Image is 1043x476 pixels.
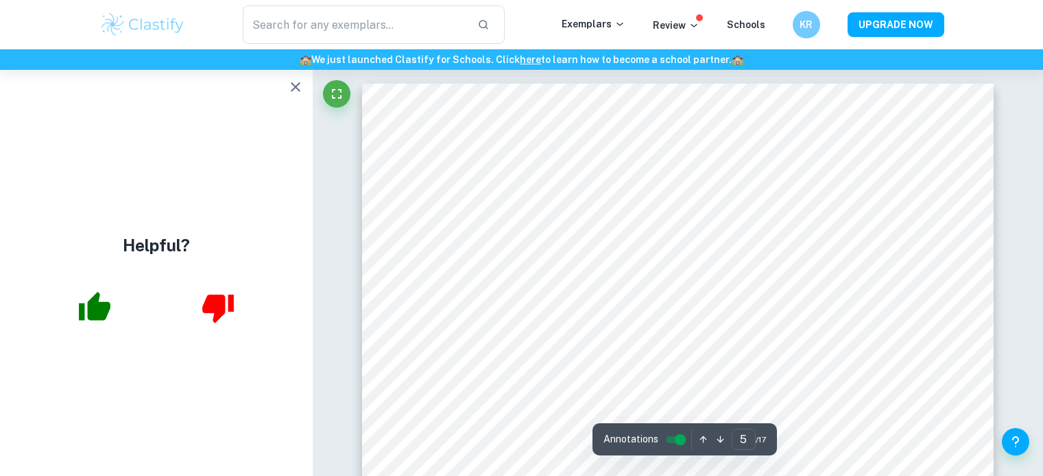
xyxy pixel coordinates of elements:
span: 🏫 [732,54,743,65]
h6: KR [798,17,814,32]
button: Help and Feedback [1002,428,1029,455]
img: Clastify logo [99,11,187,38]
button: Fullscreen [323,80,350,108]
a: Schools [727,19,765,30]
h6: We just launched Clastify for Schools. Click to learn how to become a school partner. [3,52,1040,67]
span: Annotations [603,432,658,447]
span: / 17 [756,434,766,446]
p: Exemplars [562,16,625,32]
button: UPGRADE NOW [848,12,944,37]
input: Search for any exemplars... [243,5,467,44]
a: here [520,54,541,65]
p: Review [653,18,699,33]
h4: Helpful? [123,233,190,258]
button: KR [793,11,820,38]
span: 🏫 [300,54,311,65]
